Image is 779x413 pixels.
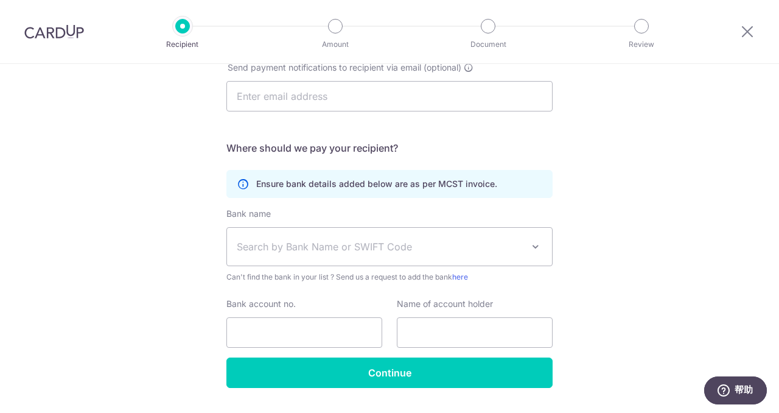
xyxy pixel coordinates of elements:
p: Review [596,38,686,51]
p: Document [443,38,533,51]
span: 帮助 [31,8,50,19]
p: Ensure bank details added below are as per MCST invoice. [256,178,497,190]
label: Bank name [226,208,271,220]
iframe: 打开一个小组件，您可以在其中找到更多信息 [704,376,767,407]
a: here [452,272,468,281]
label: Name of account holder [397,298,493,310]
img: CardUp [24,24,84,39]
input: Continue [226,358,553,388]
h5: Where should we pay your recipient? [226,141,553,155]
span: Send payment notifications to recipient via email (optional) [228,62,461,74]
input: Enter email address [226,81,553,111]
label: Bank account no. [226,298,296,310]
p: Recipient [138,38,228,51]
p: Amount [290,38,380,51]
span: Search by Bank Name or SWIFT Code [237,239,523,254]
span: Can't find the bank in your list ? Send us a request to add the bank [226,271,553,283]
